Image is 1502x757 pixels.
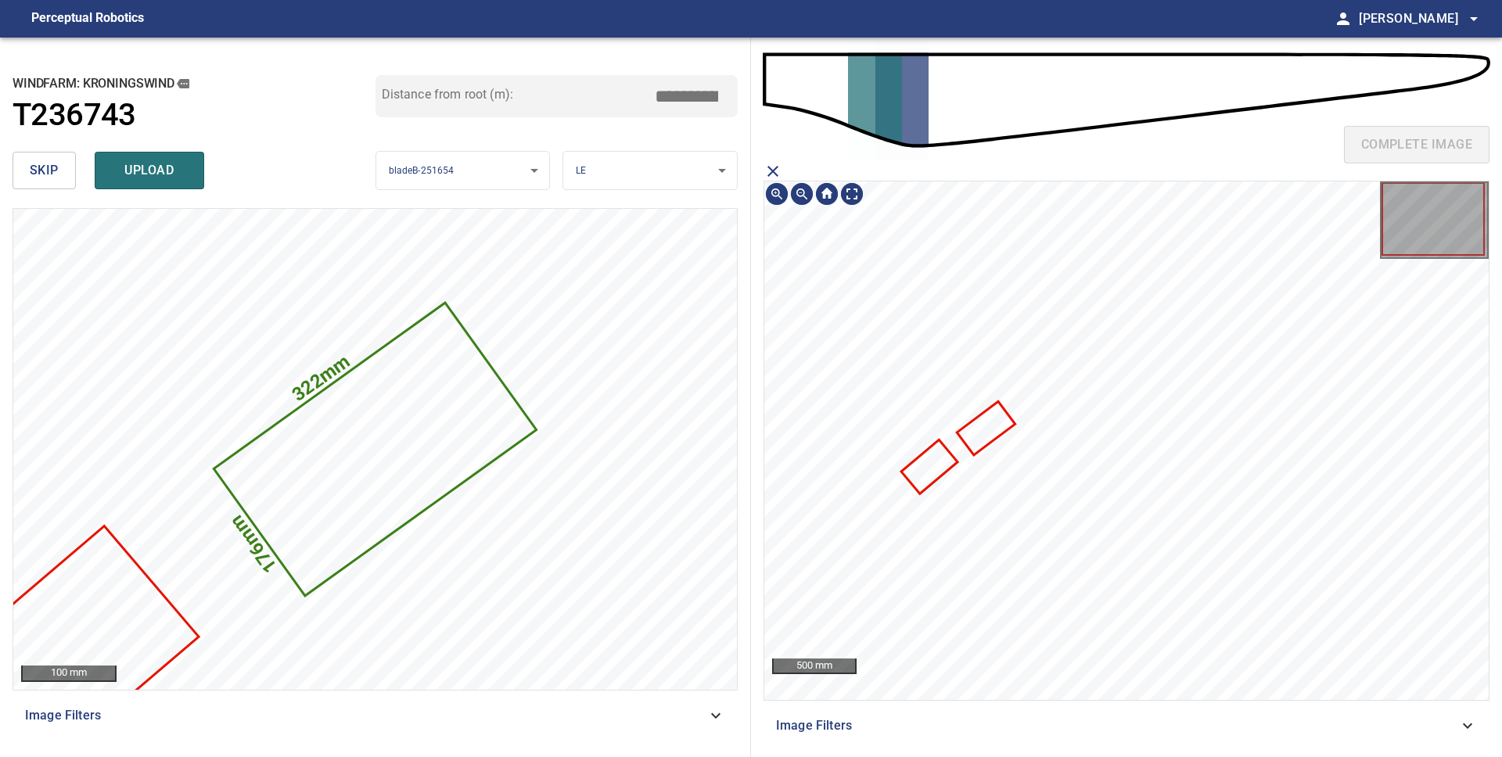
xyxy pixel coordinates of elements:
[225,511,282,578] text: 176mm
[764,162,782,181] span: close matching imageResolution:
[764,707,1489,744] div: Image Filters
[13,75,375,92] h2: windfarm: Kroningswind
[776,716,1458,735] span: Image Filters
[764,181,789,206] img: Zoom in
[1464,9,1483,28] span: arrow_drop_down
[13,152,76,189] button: skip
[1359,8,1483,30] span: [PERSON_NAME]
[31,6,144,31] figcaption: Perceptual Robotics
[112,160,187,181] span: upload
[376,151,550,191] div: bladeB-251654
[174,75,192,92] button: copy message details
[288,350,354,406] text: 322mm
[576,165,586,176] span: LE
[25,706,706,725] span: Image Filters
[95,152,204,189] button: upload
[1353,3,1483,34] button: [PERSON_NAME]
[389,165,455,176] span: bladeB-251654
[1334,9,1353,28] span: person
[563,151,737,191] div: LE
[839,181,864,206] img: Toggle full page
[382,88,513,101] label: Distance from root (m):
[13,97,375,134] a: T236743
[13,97,136,134] h1: T236743
[30,160,59,181] span: skip
[13,697,738,734] div: Image Filters
[789,181,814,206] img: Zoom out
[814,181,839,206] img: Go home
